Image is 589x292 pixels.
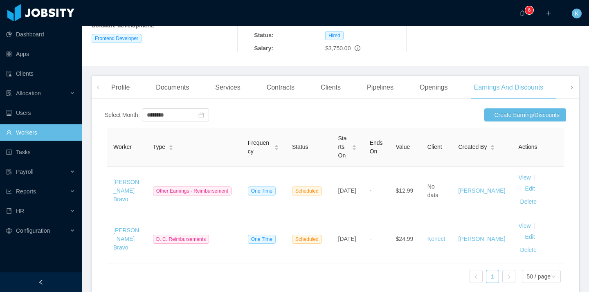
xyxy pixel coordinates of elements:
span: Payroll [16,168,34,175]
span: Created By [458,143,487,151]
span: Client [427,144,442,150]
div: Earnings And Discounts [467,76,550,99]
span: Worker [113,144,132,150]
span: [DATE] [338,236,356,242]
span: $3,750.00 [325,45,351,52]
a: [PERSON_NAME] [458,187,505,194]
i: icon: book [6,208,12,214]
div: Clients [314,76,347,99]
div: Contracts [260,76,301,99]
div: Select Month: [105,111,140,119]
b: Salary: [254,45,273,52]
span: info-circle [355,45,360,51]
span: Hired [325,31,344,40]
a: icon: appstoreApps [6,46,75,62]
i: icon: down [551,274,556,280]
span: Other Earnings - Reimbursement [153,186,232,195]
span: $12.99 [396,187,414,194]
i: icon: file-protect [6,169,12,175]
div: Sort [274,144,279,149]
div: Profile [105,76,136,99]
a: [PERSON_NAME] Bravo [113,179,139,202]
span: One Time [248,186,276,195]
span: Reports [16,188,36,195]
button: Edit [519,230,542,243]
i: icon: caret-down [274,147,279,149]
span: - [370,187,372,194]
i: icon: left [96,85,100,90]
span: Starts On [338,134,348,160]
i: icon: right [506,274,511,279]
i: icon: line-chart [6,189,12,194]
a: [PERSON_NAME] Bravo [113,227,139,251]
i: icon: caret-down [169,147,173,149]
i: icon: bell [519,10,525,16]
span: Frequency [248,139,271,156]
span: Configuration [16,227,50,234]
span: D. C. Reimbursements [153,235,209,244]
div: Openings [413,76,454,99]
div: Sort [490,144,495,149]
li: Previous Page [470,270,483,283]
i: icon: caret-up [490,144,495,146]
span: Scheduled [292,186,322,195]
span: Ends On [370,139,383,155]
span: $24.99 [396,236,414,242]
a: icon: userWorkers [6,124,75,141]
i: icon: calendar [198,112,204,118]
span: Allocation [16,90,41,97]
span: [DATE] [338,187,356,194]
a: Kenect [427,236,445,242]
i: icon: plus [546,10,551,16]
b: Status: [254,32,273,38]
div: Pipelines [360,76,400,99]
i: icon: setting [6,228,12,234]
li: Next Page [502,270,515,283]
span: Value [396,144,410,150]
i: icon: caret-up [352,144,356,146]
a: [PERSON_NAME] [458,236,505,242]
span: Status [292,144,308,150]
i: icon: caret-up [169,144,173,146]
button: icon: [object Object]Create Earning/Discounts [484,108,566,121]
a: icon: robotUsers [6,105,75,121]
button: Delete [519,195,538,208]
span: K [575,9,578,18]
p: 6 [528,6,531,14]
i: icon: solution [6,90,12,96]
i: icon: caret-up [274,144,279,146]
div: 50 / page [527,270,551,283]
div: Sort [352,144,357,149]
a: icon: profileTasks [6,144,75,160]
div: Services [209,76,247,99]
a: View [519,222,531,229]
div: Sort [169,144,173,149]
i: icon: caret-down [490,147,495,149]
a: 1 [486,270,499,283]
span: - [370,236,372,242]
li: 1 [486,270,499,283]
sup: 6 [525,6,533,14]
button: Delete [519,243,538,256]
span: Frontend Developer [92,34,142,43]
i: icon: left [474,274,479,279]
a: icon: auditClients [6,65,75,82]
span: One Time [248,235,276,244]
a: icon: pie-chartDashboard [6,26,75,43]
span: Actions [519,144,537,150]
i: icon: right [570,85,574,90]
span: No data [427,183,438,198]
div: Documents [149,76,196,99]
a: View [519,174,531,181]
button: Edit [519,182,542,195]
span: Type [153,143,165,151]
i: icon: caret-down [352,147,356,149]
span: HR [16,208,24,214]
span: Scheduled [292,235,322,244]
